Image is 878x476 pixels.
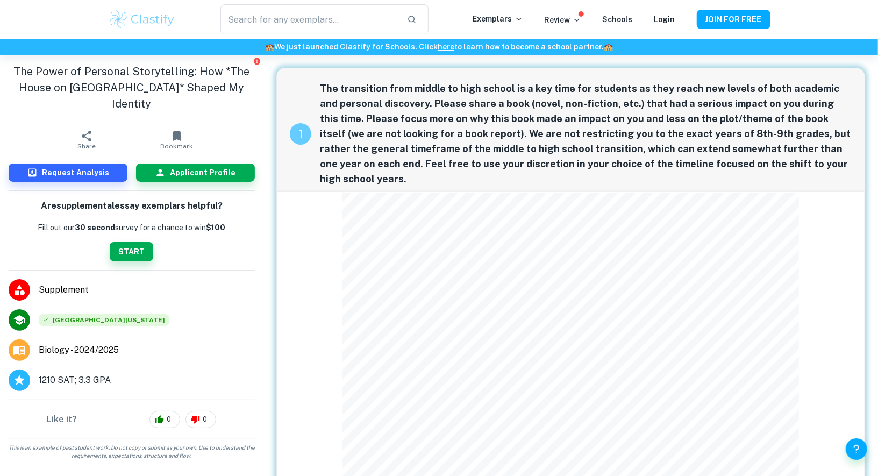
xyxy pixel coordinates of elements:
[77,143,96,150] span: Share
[39,374,111,387] span: 1210 SAT; 3.3 GPA
[160,143,193,150] span: Bookmark
[39,344,127,357] a: Major and Application Year
[39,283,255,296] span: Supplement
[438,42,454,51] a: here
[41,125,132,155] button: Share
[220,4,398,34] input: Search for any exemplars...
[47,413,77,426] h6: Like it?
[545,14,581,26] p: Review
[9,164,127,182] button: Request Analysis
[265,42,274,51] span: 🏫
[253,57,261,65] button: Report issue
[320,81,852,187] span: The transition from middle to high school is a key time for students as they reach new levels of ...
[185,411,216,428] div: 0
[161,414,177,425] span: 0
[110,242,153,261] button: START
[290,123,311,145] div: recipe
[39,314,169,326] div: Accepted: University of Georgia
[2,41,876,53] h6: We just launched Clastify for Schools. Click to learn how to become a school partner.
[39,314,169,326] span: [GEOGRAPHIC_DATA][US_STATE]
[473,13,523,25] p: Exemplars
[38,222,225,233] p: Fill out our survey for a chance to win
[41,200,223,213] h6: Are supplemental essay exemplars helpful?
[654,15,675,24] a: Login
[149,411,180,428] div: 0
[9,63,255,112] h1: The Power of Personal Storytelling: How *The House on [GEOGRAPHIC_DATA]* Shaped My Identity
[206,223,225,232] strong: $100
[197,414,213,425] span: 0
[4,444,259,460] span: This is an example of past student work. Do not copy or submit as your own. Use to understand the...
[603,15,633,24] a: Schools
[75,223,115,232] b: 30 second
[170,167,235,179] h6: Applicant Profile
[132,125,222,155] button: Bookmark
[604,42,613,51] span: 🏫
[136,164,255,182] button: Applicant Profile
[108,9,176,30] img: Clastify logo
[42,167,109,179] h6: Request Analysis
[846,438,867,460] button: Help and Feedback
[697,10,770,29] button: JOIN FOR FREE
[39,344,119,357] span: Biology - 2024/2025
